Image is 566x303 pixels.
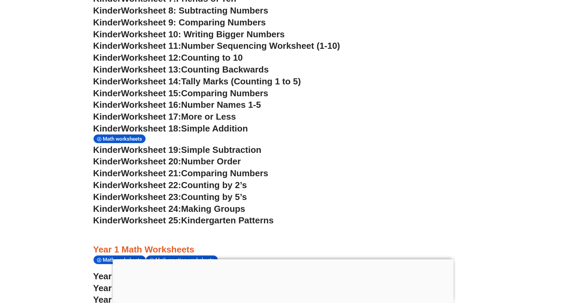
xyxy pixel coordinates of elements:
span: Kinder [93,5,121,16]
span: More or Less [181,112,236,122]
a: KinderWorksheet 8: Subtracting Numbers [93,5,268,16]
span: Worksheet 21: [121,168,181,178]
span: Kinder [93,145,121,155]
span: Worksheet 11: [121,41,181,51]
span: Comparing Numbers [181,88,268,98]
span: Kinder [93,100,121,110]
span: Worksheet 24: [121,204,181,214]
span: Worksheet 8: Subtracting Numbers [121,5,268,16]
span: Kinder [93,88,121,98]
span: Math worksheets [103,136,144,142]
span: Worksheet 13: [121,64,181,75]
div: Math practice worksheets [146,255,218,264]
span: Math practice worksheets [155,257,216,263]
span: Comparing Numbers [181,168,268,178]
span: Worksheet 23: [121,192,181,202]
div: Math worksheets [93,134,146,143]
div: Math worksheets [93,255,146,264]
a: KinderWorksheet 10: Writing Bigger Numbers [93,29,285,39]
span: Kinder [93,156,121,166]
span: Counting by 2’s [181,180,247,190]
span: Worksheet 12: [121,53,181,63]
iframe: Advertisement [113,259,453,301]
span: Counting to 10 [181,53,243,63]
span: Worksheet 19: [121,145,181,155]
span: Kinder [93,123,121,134]
span: Math worksheets [103,257,144,263]
span: Kinder [93,215,121,225]
span: Kinder [93,112,121,122]
span: Worksheet 17: [121,112,181,122]
span: Kinder [93,168,121,178]
a: Year 1Worksheet 1:Number Words [93,271,237,281]
span: Counting by 5’s [181,192,247,202]
span: Worksheet 20: [121,156,181,166]
span: Kinder [93,76,121,86]
span: Worksheet 10: Writing Bigger Numbers [121,29,285,39]
span: Worksheet 25: [121,215,181,225]
span: Kinder [93,17,121,27]
span: Making Groups [181,204,245,214]
a: KinderWorksheet 9: Comparing Numbers [93,17,266,27]
h3: Year 1 Math Worksheets [93,244,473,256]
span: Number Names 1-5 [181,100,261,110]
span: Worksheet 14: [121,76,181,86]
span: Worksheet 15: [121,88,181,98]
span: Kinder [93,180,121,190]
span: Kindergarten Patterns [181,215,274,225]
span: Kinder [93,204,121,214]
span: Simple Subtraction [181,145,261,155]
span: Worksheet 18: [121,123,181,134]
span: Number Order [181,156,241,166]
span: Kinder [93,29,121,39]
span: Counting Backwards [181,64,269,75]
span: Kinder [93,64,121,75]
a: Year 1Worksheet 2:Comparing Numbers [93,283,261,293]
span: Number Sequencing Worksheet (1-10) [181,41,340,51]
span: Kinder [93,192,121,202]
span: Worksheet 22: [121,180,181,190]
span: Kinder [93,53,121,63]
span: Simple Addition [181,123,248,134]
span: Kinder [93,41,121,51]
span: Tally Marks (Counting 1 to 5) [181,76,301,86]
span: Worksheet 9: Comparing Numbers [121,17,266,27]
iframe: Chat Widget [450,226,566,303]
span: Worksheet 16: [121,100,181,110]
